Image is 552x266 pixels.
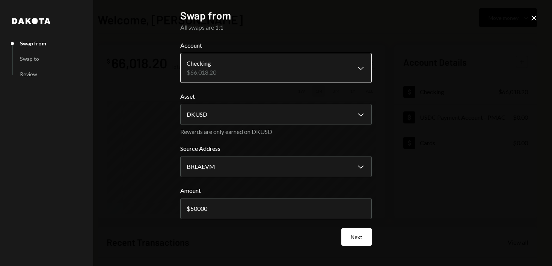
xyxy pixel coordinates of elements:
[180,23,372,32] div: All swaps are 1:1
[180,92,372,101] label: Asset
[180,53,372,83] button: Account
[180,156,372,177] button: Source Address
[180,186,372,195] label: Amount
[180,198,372,219] input: 0.00
[180,41,372,50] label: Account
[20,56,39,62] div: Swap to
[20,71,37,77] div: Review
[180,8,372,23] h2: Swap from
[180,104,372,125] button: Asset
[180,144,372,153] label: Source Address
[20,40,46,47] div: Swap from
[187,205,190,212] div: $
[180,128,372,135] div: Rewards are only earned on DKUSD
[341,228,372,246] button: Next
